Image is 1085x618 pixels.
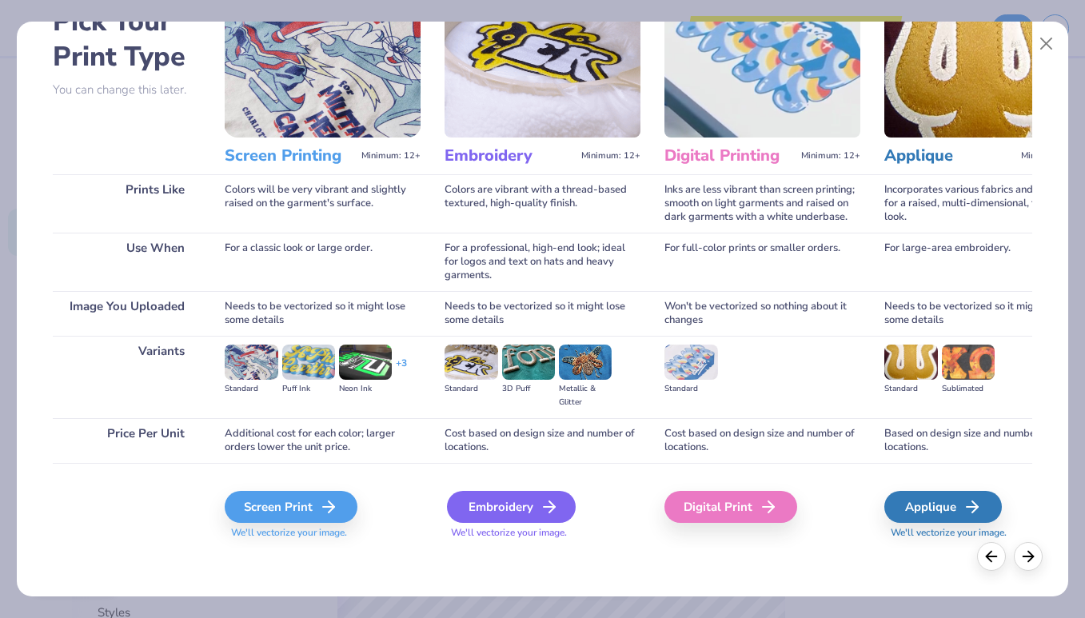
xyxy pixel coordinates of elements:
[445,345,497,380] img: Standard
[581,150,640,161] span: Minimum: 12+
[664,291,860,336] div: Won't be vectorized so nothing about it changes
[339,382,392,396] div: Neon Ink
[53,4,201,74] h2: Pick Your Print Type
[225,418,421,463] div: Additional cost for each color; larger orders lower the unit price.
[884,382,937,396] div: Standard
[664,382,717,396] div: Standard
[664,146,795,166] h3: Digital Printing
[884,418,1080,463] div: Based on design size and number of locations.
[225,233,421,291] div: For a classic look or large order.
[282,382,335,396] div: Puff Ink
[884,526,1080,540] span: We'll vectorize your image.
[884,146,1015,166] h3: Applique
[664,233,860,291] div: For full-color prints or smaller orders.
[282,345,335,380] img: Puff Ink
[53,418,201,463] div: Price Per Unit
[445,382,497,396] div: Standard
[53,233,201,291] div: Use When
[53,336,201,418] div: Variants
[884,491,1002,523] div: Applique
[361,150,421,161] span: Minimum: 12+
[801,150,860,161] span: Minimum: 12+
[884,291,1080,336] div: Needs to be vectorized so it might lose some details
[445,146,575,166] h3: Embroidery
[664,491,797,523] div: Digital Print
[225,291,421,336] div: Needs to be vectorized so it might lose some details
[884,233,1080,291] div: For large-area embroidery.
[225,174,421,233] div: Colors will be very vibrant and slightly raised on the garment's surface.
[942,382,995,396] div: Sublimated
[664,345,717,380] img: Standard
[225,345,277,380] img: Standard
[339,345,392,380] img: Neon Ink
[559,345,612,380] img: Metallic & Glitter
[53,174,201,233] div: Prints Like
[1031,29,1061,59] button: Close
[1021,150,1080,161] span: Minimum: 12+
[664,418,860,463] div: Cost based on design size and number of locations.
[225,491,357,523] div: Screen Print
[884,174,1080,233] div: Incorporates various fabrics and threads for a raised, multi-dimensional, textured look.
[396,357,407,384] div: + 3
[445,526,640,540] span: We'll vectorize your image.
[53,83,201,97] p: You can change this later.
[445,233,640,291] div: For a professional, high-end look; ideal for logos and text on hats and heavy garments.
[502,345,555,380] img: 3D Puff
[502,382,555,396] div: 3D Puff
[559,382,612,409] div: Metallic & Glitter
[447,491,576,523] div: Embroidery
[445,291,640,336] div: Needs to be vectorized so it might lose some details
[53,291,201,336] div: Image You Uploaded
[942,345,995,380] img: Sublimated
[664,174,860,233] div: Inks are less vibrant than screen printing; smooth on light garments and raised on dark garments ...
[225,382,277,396] div: Standard
[225,526,421,540] span: We'll vectorize your image.
[445,174,640,233] div: Colors are vibrant with a thread-based textured, high-quality finish.
[225,146,355,166] h3: Screen Printing
[884,345,937,380] img: Standard
[445,418,640,463] div: Cost based on design size and number of locations.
